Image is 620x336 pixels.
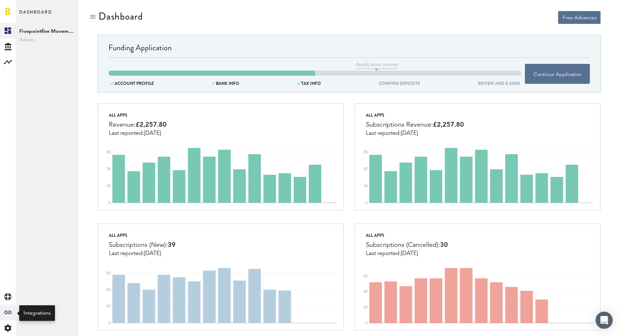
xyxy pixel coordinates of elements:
text: 60 [363,274,368,278]
text: 40 [106,288,111,291]
span: [DATE] [144,131,161,136]
text: 0 [109,321,111,325]
span: Dashboard [19,8,52,23]
text: 1K [106,184,111,188]
div: REVIEW AND E-SIGN [476,80,521,87]
text: 3K [106,151,111,154]
div: Funding Application [109,42,590,57]
text: 2K [106,167,111,171]
span: [DATE] [401,251,418,256]
span: Support [52,5,78,11]
text: 0 [366,321,368,325]
text: 3K [363,151,368,154]
div: Subscriptions (Cancelled): [366,240,448,250]
button: Free Advances [558,11,601,24]
div: All apps [109,231,176,240]
div: Subscriptions Revenue: [366,119,464,130]
text: 2K [363,167,368,171]
div: Last reported: [366,250,448,257]
div: Open Intercom Messenger [596,312,613,329]
div: Revenue: [109,119,167,130]
span: £2,257.80 [136,122,167,128]
div: tax info [295,80,323,87]
text: 20 [363,306,368,309]
div: All apps [366,231,448,240]
text: 0 [366,201,368,205]
div: All apps [109,111,167,119]
text: 60 [106,271,111,275]
div: All apps [366,111,464,119]
div: Last reported: [109,250,176,257]
div: confirm deposits [377,80,422,87]
text: 20 [106,305,111,308]
span: Application review [356,61,398,69]
span: 39 [168,242,176,248]
div: Last reported: [109,130,167,137]
div: Integrations [24,310,51,317]
span: Fivepointfive Movement Limited [19,27,75,36]
div: BANK INFO [210,80,241,87]
span: [DATE] [401,131,418,136]
text: 0 [109,201,111,205]
text: 40 [363,290,368,294]
text: 1K [363,184,368,188]
button: Continue Application [525,64,590,84]
span: £2,257.80 [433,122,464,128]
div: Subscriptions (New): [109,240,176,250]
span: [DATE] [144,251,161,256]
div: Last reported: [366,130,464,137]
span: Admin [19,36,75,44]
div: Dashboard [99,11,143,22]
div: ACCOUNT PROFILE [109,80,156,87]
span: 30 [440,242,448,248]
